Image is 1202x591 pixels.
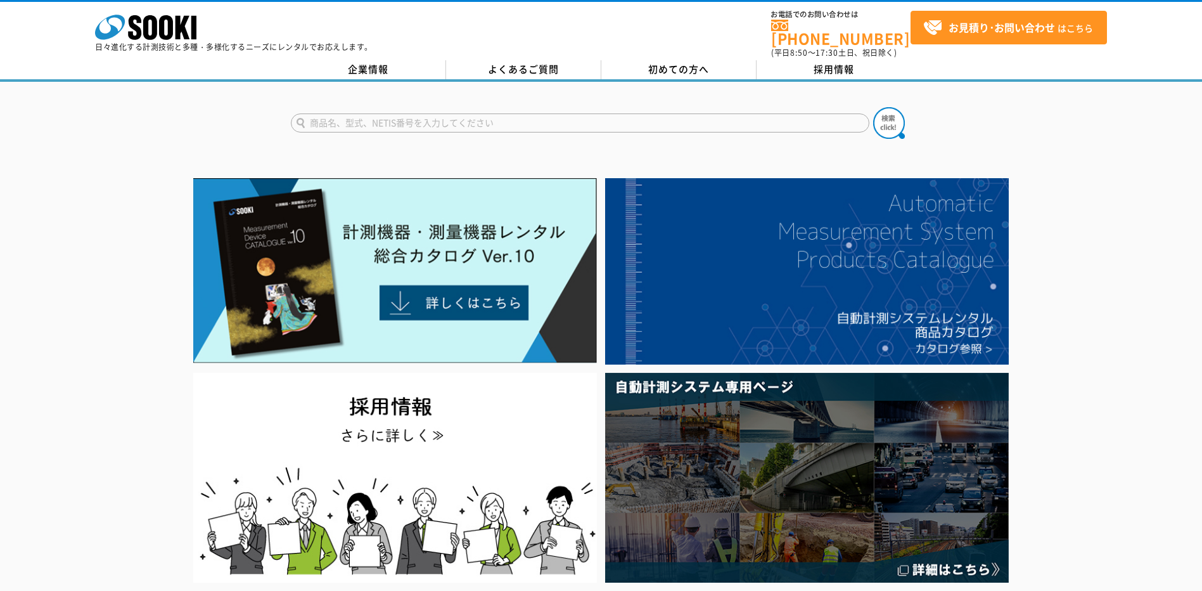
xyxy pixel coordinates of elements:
[771,20,911,46] a: [PHONE_NUMBER]
[790,47,808,58] span: 8:50
[771,47,897,58] span: (平日 ～ 土日、祝日除く)
[291,114,869,133] input: 商品名、型式、NETIS番号を入力してください
[291,60,446,79] a: 企業情報
[446,60,601,79] a: よくあるご質問
[815,47,838,58] span: 17:30
[193,178,597,363] img: Catalog Ver10
[605,373,1009,583] img: 自動計測システム専用ページ
[601,60,757,79] a: 初めての方へ
[95,43,373,51] p: 日々進化する計測技術と多種・多様化するニーズにレンタルでお応えします。
[605,178,1009,365] img: 自動計測システムカタログ
[911,11,1107,44] a: お見積り･お問い合わせはこちら
[648,62,709,76] span: 初めての方へ
[771,11,911,18] span: お電話でのお問い合わせは
[193,373,597,583] img: SOOKI recruit
[949,20,1055,35] strong: お見積り･お問い合わせ
[873,107,905,139] img: btn_search.png
[757,60,912,79] a: 採用情報
[923,18,1093,37] span: はこちら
